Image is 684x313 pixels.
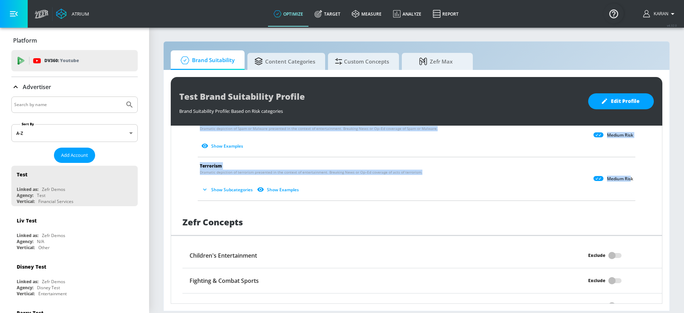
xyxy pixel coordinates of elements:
h6: Children's Entertainment [190,252,257,259]
div: Disney Test [37,285,60,291]
div: Test [17,171,27,178]
div: Agency: [17,238,33,245]
button: Karan [643,10,677,18]
a: Report [427,1,464,27]
a: Analyze [387,1,427,27]
span: Zefr Max [409,53,463,70]
span: Dramatic depiction of Spam or Malware presented in the context of entertainment. Breaking News or... [200,126,438,131]
div: Entertainment [38,291,67,297]
div: N/A [37,238,44,245]
a: measure [346,1,387,27]
div: Brand Suitability Profile: Based on Risk categories [179,104,581,114]
input: Search by name [14,100,122,109]
span: Edit Profile [602,97,640,106]
p: Advertiser [23,83,51,91]
a: Target [309,1,346,27]
div: Liv Test [17,217,37,224]
a: optimize [268,1,309,27]
div: DV360: Youtube [11,50,138,71]
div: Linked as: [17,186,38,192]
h6: Fighting & Combat Sports [190,277,259,285]
h1: Zefr Concepts [182,216,243,228]
div: Disney TestLinked as:Zefr DemosAgency:Disney TestVertical:Entertainment [11,258,138,298]
div: TestLinked as:Zefr DemosAgency:TestVertical:Financial Services [11,166,138,206]
button: Show Examples [256,184,302,196]
div: Platform [11,31,138,50]
span: Add Account [61,151,88,159]
div: Agency: [17,285,33,291]
span: login as: karan.walanj@zefr.com [651,11,668,16]
span: Content Categories [255,53,315,70]
div: Linked as: [17,279,38,285]
div: Agency: [17,192,33,198]
div: Liv TestLinked as:Zefr DemosAgency:N/AVertical:Other [11,212,138,252]
button: Edit Profile [588,93,654,109]
h6: Gaming [190,302,210,310]
p: Youtube [60,57,79,64]
a: Atrium [56,9,89,19]
p: Medium Risk [607,176,633,182]
div: Vertical: [17,198,35,204]
div: A-Z [11,124,138,142]
p: DV360: [44,57,79,65]
div: Linked as: [17,232,38,238]
span: v 4.32.0 [667,23,677,27]
p: Medium Risk [607,132,633,138]
div: Zefr Demos [42,279,65,285]
div: Advertiser [11,77,138,97]
button: Add Account [54,148,95,163]
span: Dramatic depiction of terrorism presented in the context of entertainment. Breaking News or Op–Ed... [200,170,422,175]
button: Show Examples [200,140,246,152]
div: Zefr Demos [42,232,65,238]
div: Financial Services [38,198,73,204]
div: Atrium [69,11,89,17]
div: Test [37,192,45,198]
button: Open Resource Center [604,4,624,23]
span: Brand Suitability [178,52,235,69]
div: Zefr Demos [42,186,65,192]
button: Show Subcategories [200,184,256,196]
span: Custom Concepts [335,53,389,70]
div: Vertical: [17,245,35,251]
div: Disney Test [17,263,46,270]
span: Terrorism [200,163,222,169]
label: Sort By [20,122,35,126]
div: Vertical: [17,291,35,297]
div: Other [38,245,50,251]
p: Platform [13,37,37,44]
